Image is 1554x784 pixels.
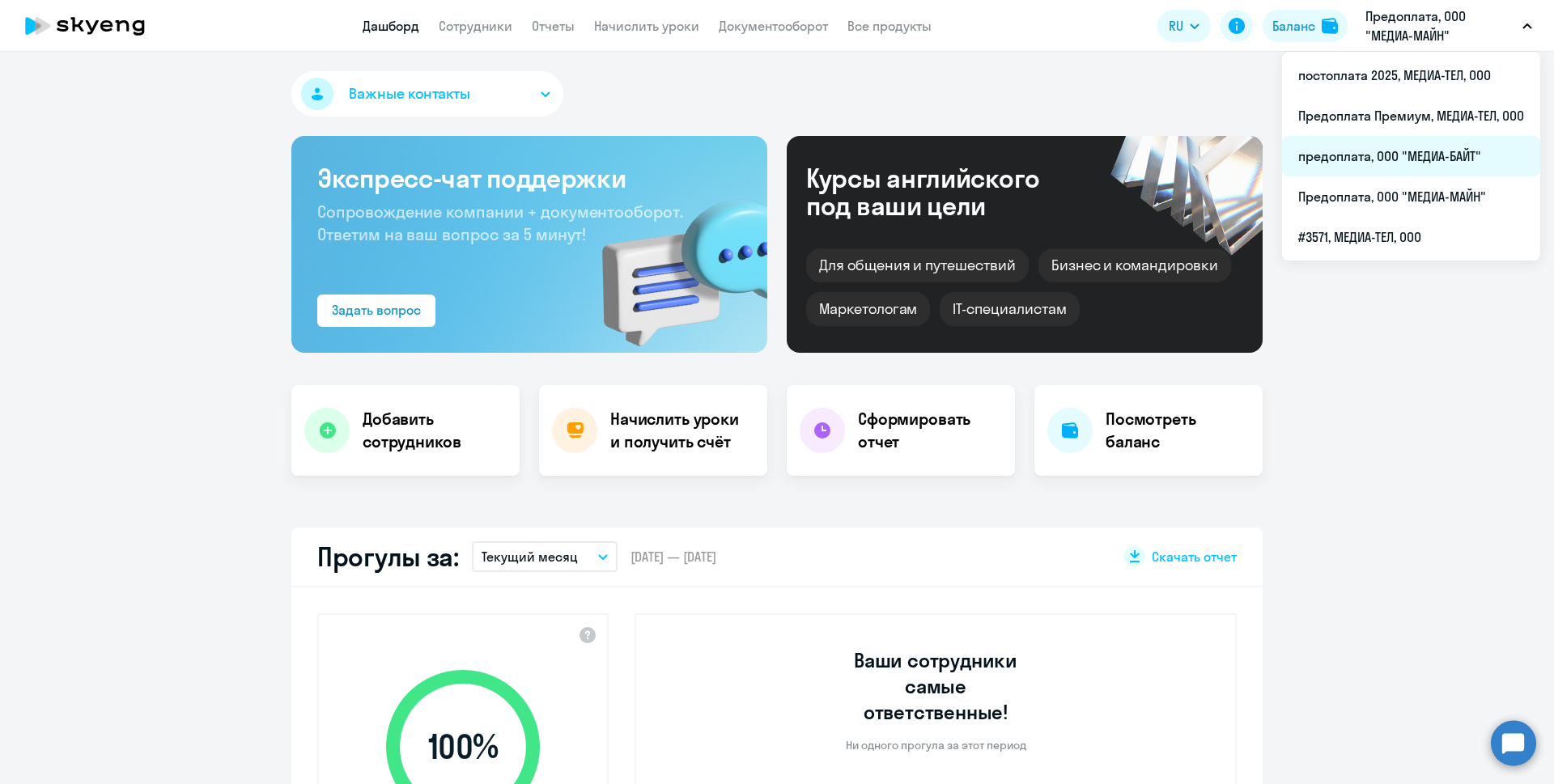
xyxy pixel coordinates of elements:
[1157,10,1211,42] button: RU
[482,547,578,566] p: Текущий месяц
[806,164,1083,219] div: Курсы английского под ваши цели
[832,647,1040,725] h3: Ваши сотрудники самые ответственные!
[472,541,618,572] button: Текущий месяц
[1272,16,1315,36] div: Баланс
[579,171,767,353] img: bg-img
[349,83,470,104] span: Важные контакты
[370,727,556,766] span: 100 %
[1282,52,1540,261] ul: RU
[1357,6,1540,45] button: Предоплата, ООО "МЕДИА-МАЙН"
[940,292,1079,326] div: IT-специалистам
[631,548,716,566] span: [DATE] — [DATE]
[806,248,1029,282] div: Для общения и путешествий
[317,295,435,327] button: Задать вопрос
[1322,18,1338,34] img: balance
[317,162,741,194] h3: Экспресс-чат поддержки
[1263,10,1348,42] button: Балансbalance
[439,18,512,34] a: Сотрудники
[291,71,563,117] button: Важные контакты
[847,18,932,34] a: Все продукты
[858,408,1002,453] h4: Сформировать отчет
[363,18,419,34] a: Дашборд
[317,540,459,573] h2: Прогулы за:
[610,408,751,453] h4: Начислить уроки и получить счёт
[594,18,699,34] a: Начислить уроки
[317,201,683,244] span: Сопровождение компании + документооборот. Ответим на ваш вопрос за 5 минут!
[719,18,828,34] a: Документооборот
[846,738,1026,752] p: Ни одного прогула за этот период
[532,18,575,34] a: Отчеты
[1152,548,1237,566] span: Скачать отчет
[1038,248,1231,282] div: Бизнес и командировки
[1106,408,1250,453] h4: Посмотреть баланс
[1169,16,1183,36] span: RU
[1365,6,1516,45] p: Предоплата, ООО "МЕДИА-МАЙН"
[332,300,421,320] div: Задать вопрос
[363,408,507,453] h4: Добавить сотрудников
[806,292,930,326] div: Маркетологам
